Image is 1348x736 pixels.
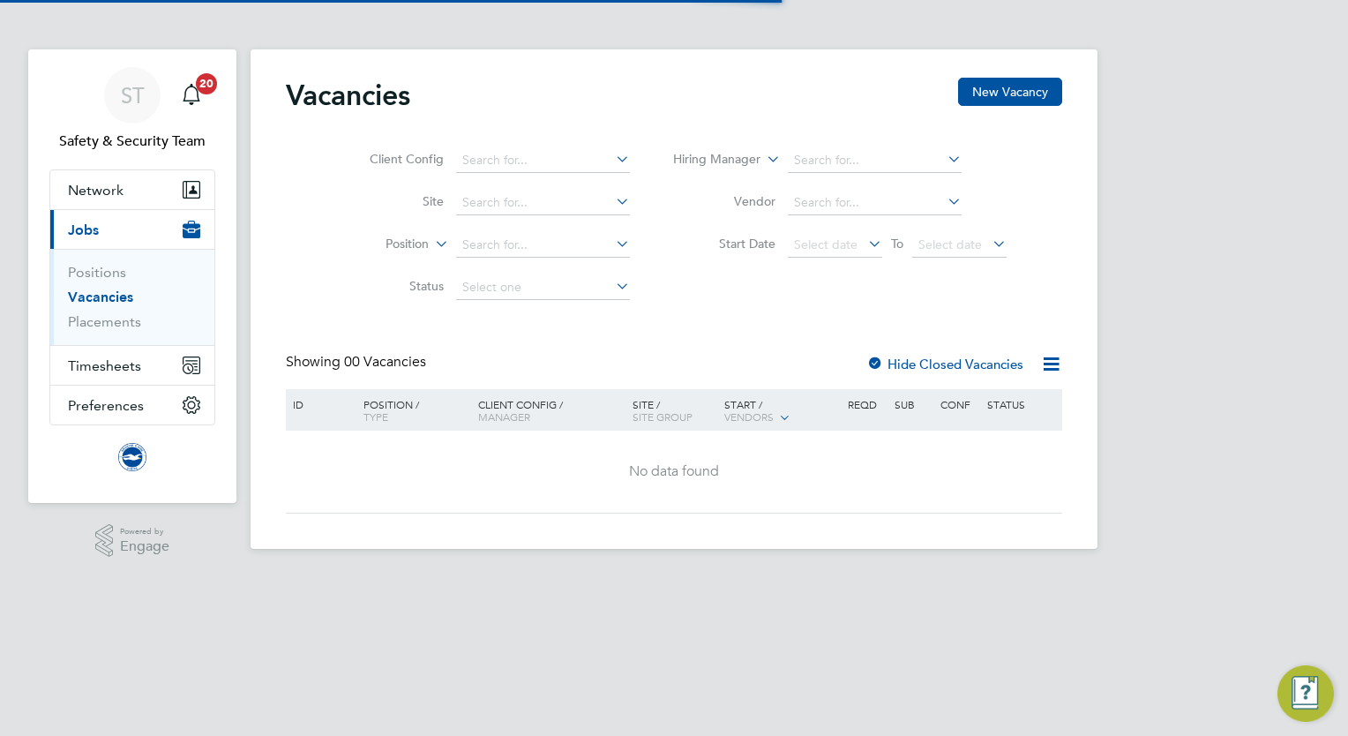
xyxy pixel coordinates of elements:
[456,275,630,300] input: Select one
[794,237,857,252] span: Select date
[68,222,99,238] span: Jobs
[121,84,145,107] span: ST
[890,389,936,419] div: Sub
[196,73,217,94] span: 20
[456,191,630,215] input: Search for...
[342,151,444,167] label: Client Config
[50,210,214,249] button: Jobs
[286,353,430,372] div: Showing
[68,397,144,414] span: Preferences
[363,409,388,424] span: Type
[456,233,630,258] input: Search for...
[344,353,426,371] span: 00 Vacancies
[350,389,474,432] div: Position /
[50,346,214,385] button: Timesheets
[174,67,209,124] a: 20
[68,289,133,305] a: Vacancies
[474,389,628,432] div: Client Config /
[628,389,721,432] div: Site /
[50,386,214,424] button: Preferences
[50,170,214,209] button: Network
[95,524,170,558] a: Powered byEngage
[788,148,962,173] input: Search for...
[49,443,215,471] a: Go to home page
[843,389,889,419] div: Reqd
[788,191,962,215] input: Search for...
[866,356,1023,372] label: Hide Closed Vacancies
[936,389,982,419] div: Conf
[674,193,775,209] label: Vendor
[49,131,215,152] span: Safety & Security Team
[120,524,169,539] span: Powered by
[633,409,693,424] span: Site Group
[49,67,215,152] a: STSafety & Security Team
[327,236,429,253] label: Position
[342,193,444,209] label: Site
[1277,665,1334,722] button: Engage Resource Center
[674,236,775,252] label: Start Date
[886,232,909,255] span: To
[456,148,630,173] input: Search for...
[288,462,1060,481] div: No data found
[68,313,141,330] a: Placements
[918,237,982,252] span: Select date
[720,389,843,433] div: Start /
[118,443,146,471] img: brightonandhovealbion-logo-retina.png
[120,539,169,554] span: Engage
[288,389,350,419] div: ID
[68,182,124,199] span: Network
[478,409,530,424] span: Manager
[68,357,141,374] span: Timesheets
[958,78,1062,106] button: New Vacancy
[68,264,126,281] a: Positions
[28,49,236,503] nav: Main navigation
[342,278,444,294] label: Status
[724,409,774,424] span: Vendors
[286,78,410,113] h2: Vacancies
[50,249,214,345] div: Jobs
[659,151,760,169] label: Hiring Manager
[983,389,1060,419] div: Status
